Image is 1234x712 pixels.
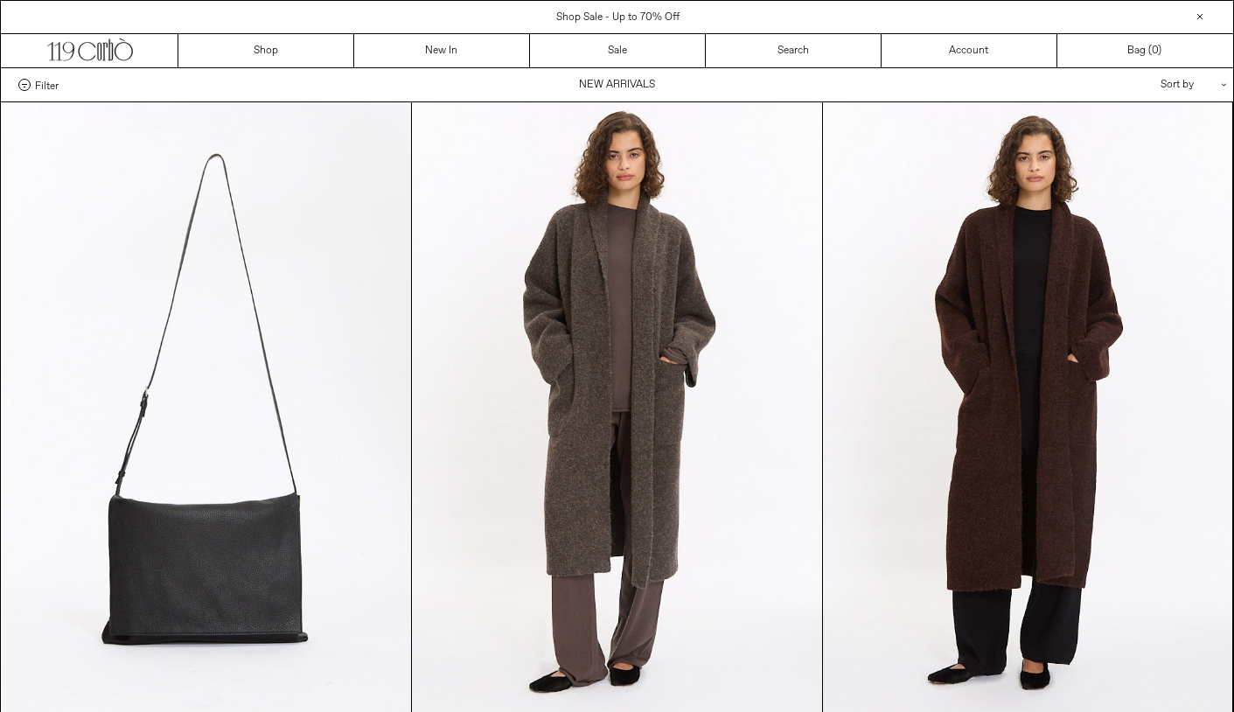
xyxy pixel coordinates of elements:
div: Sort by [1058,68,1216,101]
a: Shop [178,34,354,67]
span: Filter [35,79,59,91]
a: Shop Sale - Up to 70% Off [556,10,680,24]
a: New In [354,34,530,67]
a: Sale [530,34,706,67]
a: Bag () [1057,34,1233,67]
span: 0 [1152,44,1158,58]
span: ) [1152,43,1161,59]
a: Account [882,34,1057,67]
a: Search [706,34,882,67]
